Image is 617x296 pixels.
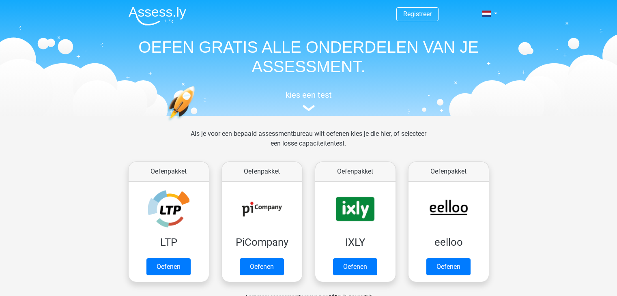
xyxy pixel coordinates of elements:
img: Assessly [129,6,186,26]
img: oefenen [167,86,226,159]
a: kies een test [122,90,495,112]
a: Oefenen [240,258,284,275]
a: Oefenen [146,258,191,275]
h5: kies een test [122,90,495,100]
a: Oefenen [426,258,471,275]
a: Oefenen [333,258,377,275]
a: Registreer [403,10,432,18]
div: Als je voor een bepaald assessmentbureau wilt oefenen kies je die hier, of selecteer een losse ca... [184,129,433,158]
h1: OEFEN GRATIS ALLE ONDERDELEN VAN JE ASSESSMENT. [122,37,495,76]
img: assessment [303,105,315,111]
